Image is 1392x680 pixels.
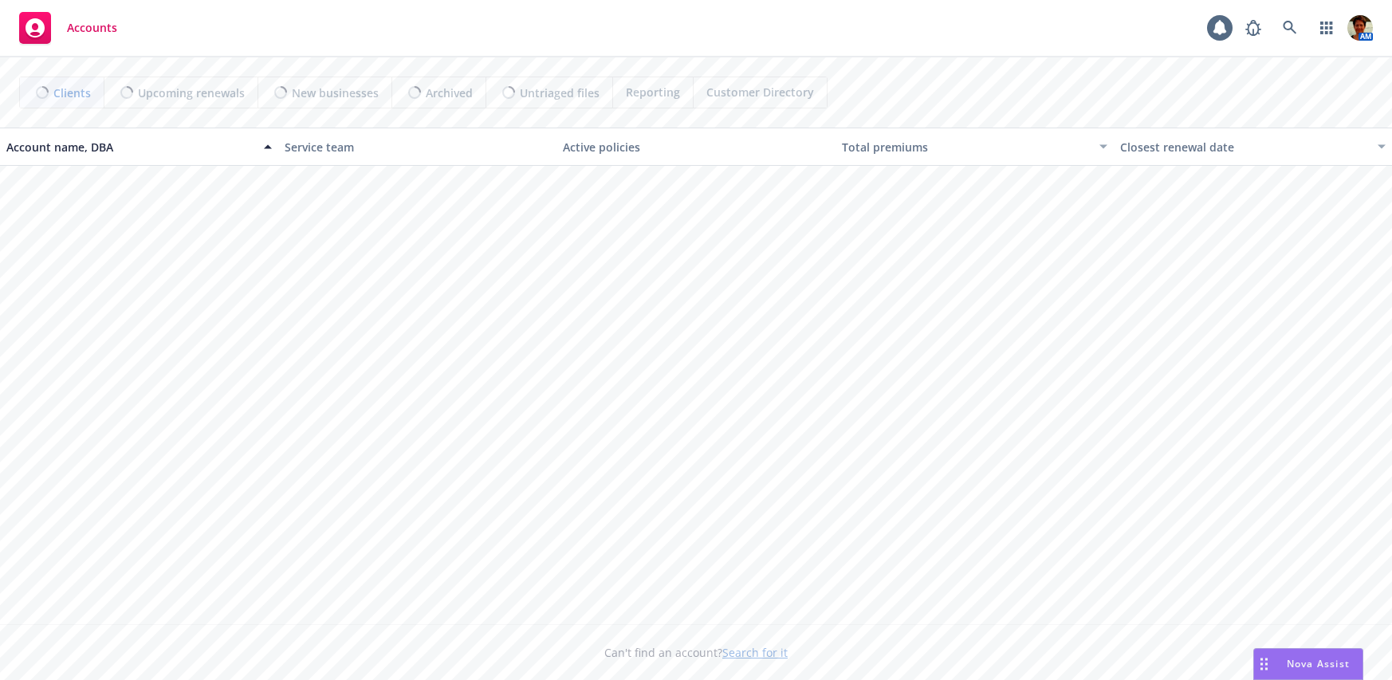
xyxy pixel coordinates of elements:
[1114,128,1392,166] button: Closest renewal date
[563,139,828,155] div: Active policies
[138,85,245,101] span: Upcoming renewals
[836,128,1114,166] button: Total premiums
[1120,139,1368,155] div: Closest renewal date
[13,6,124,50] a: Accounts
[556,128,835,166] button: Active policies
[842,139,1090,155] div: Total premiums
[1253,648,1363,680] button: Nova Assist
[285,139,550,155] div: Service team
[604,644,788,661] span: Can't find an account?
[53,85,91,101] span: Clients
[426,85,473,101] span: Archived
[1287,657,1350,670] span: Nova Assist
[1347,15,1373,41] img: photo
[1237,12,1269,44] a: Report a Bug
[1311,12,1343,44] a: Switch app
[706,84,814,100] span: Customer Directory
[278,128,556,166] button: Service team
[292,85,379,101] span: New businesses
[67,22,117,34] span: Accounts
[626,84,680,100] span: Reporting
[1254,649,1274,679] div: Drag to move
[1274,12,1306,44] a: Search
[6,139,254,155] div: Account name, DBA
[722,645,788,660] a: Search for it
[520,85,600,101] span: Untriaged files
